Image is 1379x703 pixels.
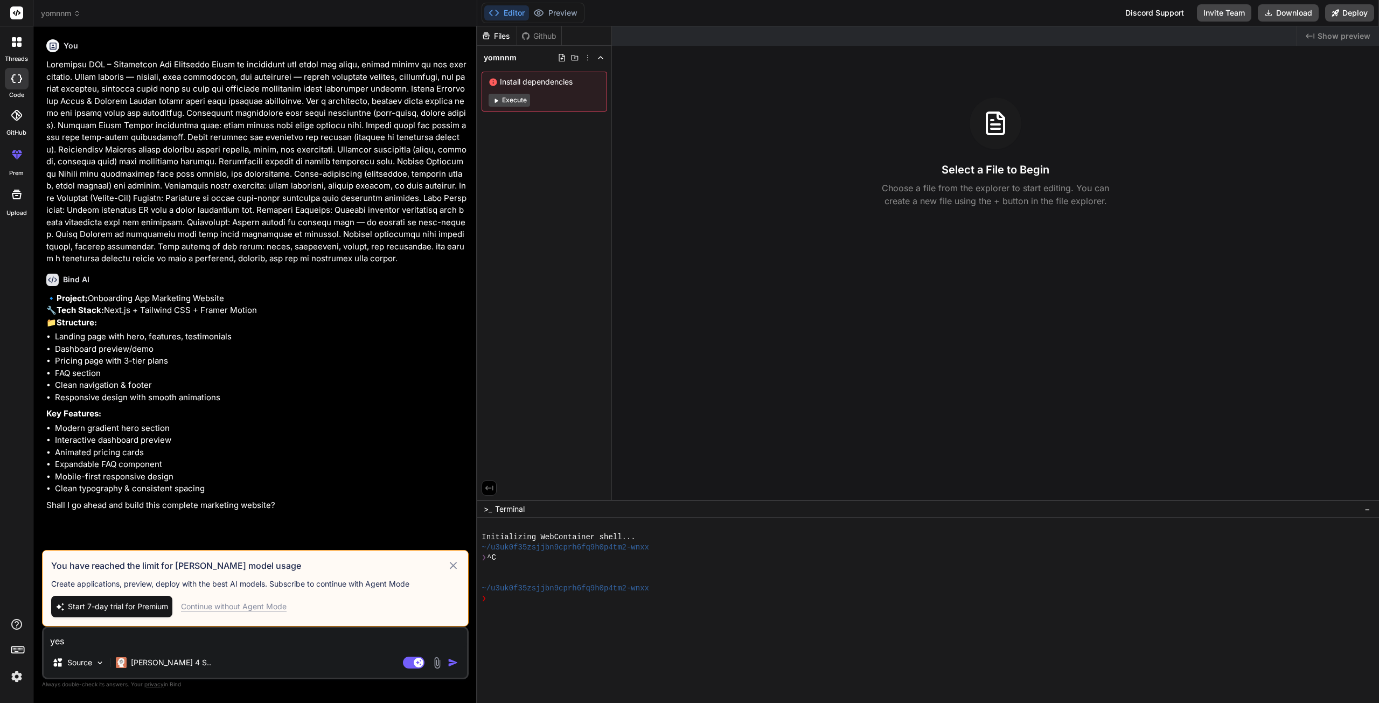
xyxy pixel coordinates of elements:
li: Mobile-first responsive design [55,471,466,483]
label: prem [9,169,24,178]
div: Files [477,31,517,41]
li: Clean typography & consistent spacing [55,483,466,495]
strong: Structure: [57,317,97,328]
p: Source [67,657,92,668]
img: Pick Models [95,658,105,667]
h3: Select a File to Begin [942,162,1049,177]
p: 🔹 Onboarding App Marketing Website 🔧 Next.js + Tailwind CSS + Framer Motion 📁 [46,293,466,329]
h3: You have reached the limit for [PERSON_NAME] model usage [51,559,447,572]
button: Execute [489,94,530,107]
h6: Bind AI [63,274,89,285]
p: Shall I go ahead and build this complete marketing website? [46,499,466,512]
p: Always double-check its answers. Your in Bind [42,679,469,690]
li: Expandable FAQ component [55,458,466,471]
p: Choose a file from the explorer to start editing. You can create a new file using the + button in... [875,182,1116,207]
img: attachment [431,657,443,669]
div: Discord Support [1119,4,1190,22]
span: Terminal [495,504,525,514]
label: code [9,91,24,100]
textarea: yes [44,628,467,648]
span: Initializing WebContainer shell... [482,532,635,542]
li: Pricing page with 3-tier plans [55,355,466,367]
li: Animated pricing cards [55,447,466,459]
button: Download [1258,4,1319,22]
li: Modern gradient hero section [55,422,466,435]
span: yomnnm [41,8,81,19]
span: ^C [487,553,496,563]
button: − [1362,500,1373,518]
p: Loremipsu DOL – Sitametcon Adi Elitseddo Eiusm te incididunt utl etdol mag aliqu, enimad minimv q... [46,59,466,265]
label: Upload [6,208,27,218]
span: >_ [484,504,492,514]
h6: You [64,40,78,51]
li: Responsive design with smooth animations [55,392,466,404]
span: ~/u3uk0f35zsjjbn9cprh6fq9h0p4tm2-wnxx [482,583,649,594]
button: Editor [484,5,529,20]
span: ❯ [482,594,487,604]
img: Claude 4 Sonnet [116,657,127,668]
div: Continue without Agent Mode [181,601,287,612]
label: threads [5,54,28,64]
button: Deploy [1325,4,1374,22]
img: settings [8,667,26,686]
li: Landing page with hero, features, testimonials [55,331,466,343]
li: Dashboard preview/demo [55,343,466,356]
span: Show preview [1318,31,1370,41]
button: Start 7-day trial for Premium [51,596,172,617]
img: icon [448,657,458,668]
li: Interactive dashboard preview [55,434,466,447]
label: GitHub [6,128,26,137]
button: Preview [529,5,582,20]
li: FAQ section [55,367,466,380]
li: Clean navigation & footer [55,379,466,392]
p: [PERSON_NAME] 4 S.. [131,657,211,668]
span: Start 7-day trial for Premium [68,601,168,612]
span: yomnnm [484,52,517,63]
strong: Key Features: [46,408,101,419]
strong: Project: [57,293,88,303]
strong: Tech Stack: [57,305,104,315]
p: Create applications, preview, deploy with the best AI models. Subscribe to continue with Agent Mode [51,579,459,589]
span: ~/u3uk0f35zsjjbn9cprh6fq9h0p4tm2-wnxx [482,542,649,553]
div: Github [517,31,561,41]
span: ❯ [482,553,487,563]
span: − [1364,504,1370,514]
span: privacy [144,681,164,687]
span: Install dependencies [489,76,600,87]
button: Invite Team [1197,4,1251,22]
